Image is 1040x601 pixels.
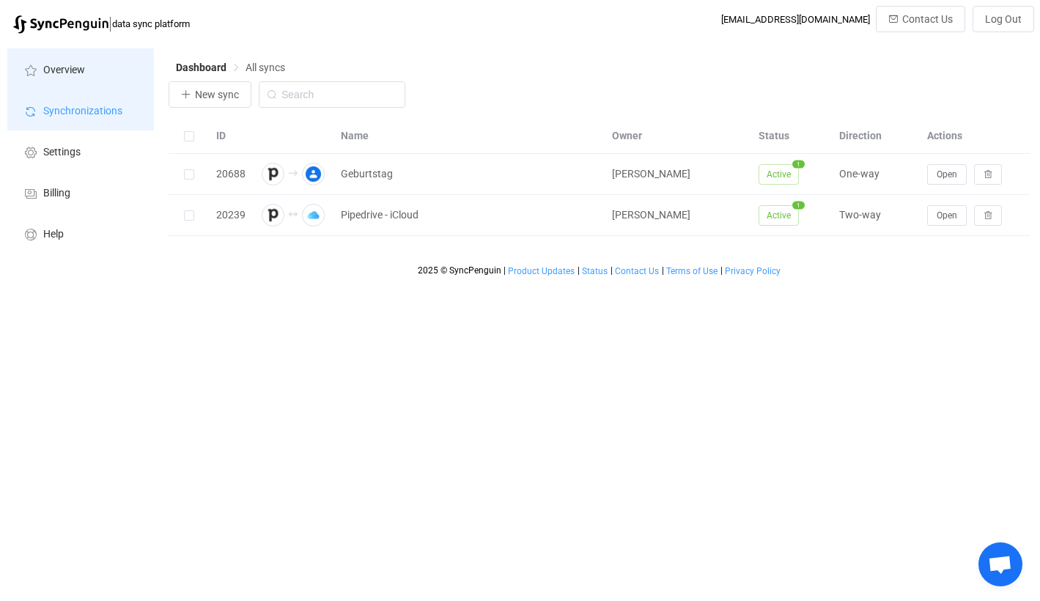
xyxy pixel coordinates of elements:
[508,266,575,276] span: Product Updates
[611,265,613,276] span: |
[13,15,108,34] img: syncpenguin.svg
[43,106,122,117] span: Synchronizations
[43,229,64,240] span: Help
[725,266,781,276] span: Privacy Policy
[112,18,190,29] span: data sync platform
[176,62,285,73] div: Breadcrumb
[615,266,659,276] span: Contact Us
[7,48,154,89] a: Overview
[7,213,154,254] a: Help
[7,130,154,172] a: Settings
[43,188,70,199] span: Billing
[973,6,1034,32] button: Log Out
[108,13,112,34] span: |
[246,62,285,73] span: All syncs
[724,266,781,276] a: Privacy Policy
[13,13,190,34] a: |data sync platform
[662,265,664,276] span: |
[418,265,501,276] span: 2025 © SyncPenguin
[876,6,965,32] button: Contact Us
[507,266,575,276] a: Product Updates
[665,266,718,276] a: Terms of Use
[7,89,154,130] a: Synchronizations
[7,172,154,213] a: Billing
[721,14,870,25] div: [EMAIL_ADDRESS][DOMAIN_NAME]
[504,265,506,276] span: |
[985,13,1022,25] span: Log Out
[43,64,85,76] span: Overview
[978,542,1022,586] a: Open chat
[581,266,608,276] a: Status
[614,266,660,276] a: Contact Us
[582,266,608,276] span: Status
[43,147,81,158] span: Settings
[578,265,580,276] span: |
[720,265,723,276] span: |
[176,62,226,73] span: Dashboard
[902,13,953,25] span: Contact Us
